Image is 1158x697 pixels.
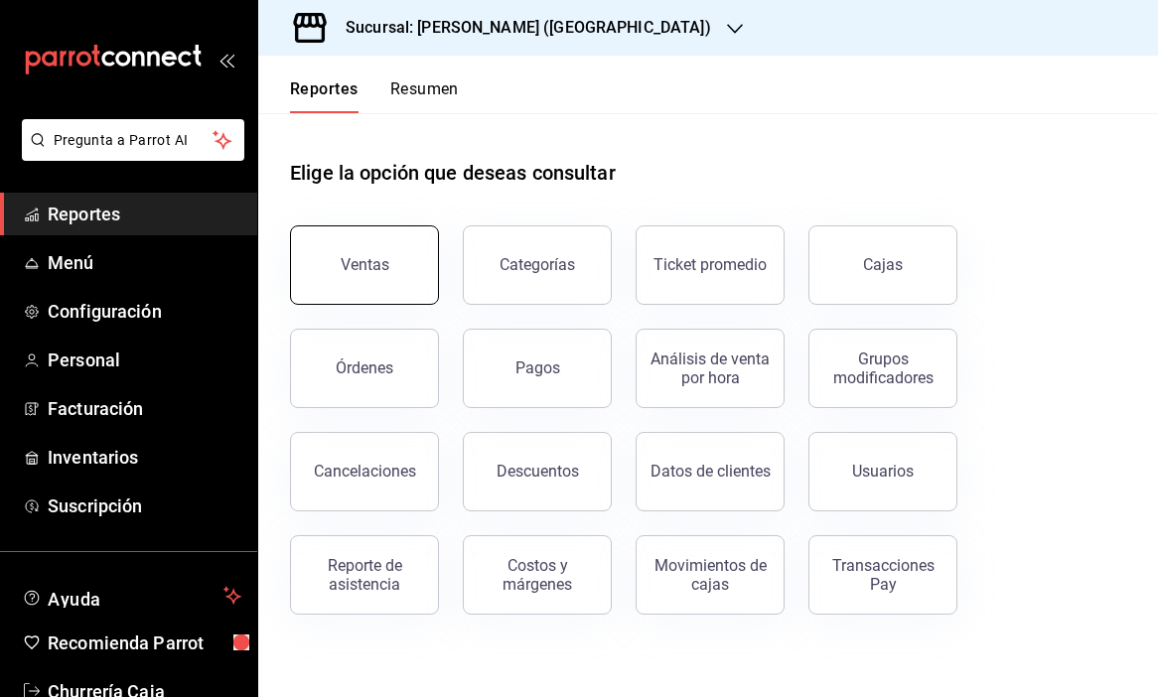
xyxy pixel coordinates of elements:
[48,347,241,373] span: Personal
[54,130,214,151] span: Pregunta a Parrot AI
[653,255,767,274] div: Ticket promedio
[48,201,241,227] span: Reportes
[808,535,957,615] button: Transacciones Pay
[863,253,904,277] div: Cajas
[649,556,772,594] div: Movimientos de cajas
[476,556,599,594] div: Costos y márgenes
[336,358,393,377] div: Órdenes
[290,535,439,615] button: Reporte de asistencia
[636,329,785,408] button: Análisis de venta por hora
[48,584,216,608] span: Ayuda
[821,556,944,594] div: Transacciones Pay
[463,432,612,511] button: Descuentos
[22,119,244,161] button: Pregunta a Parrot AI
[636,535,785,615] button: Movimientos de cajas
[463,535,612,615] button: Costos y márgenes
[500,255,575,274] div: Categorías
[303,556,426,594] div: Reporte de asistencia
[14,144,244,165] a: Pregunta a Parrot AI
[48,444,241,471] span: Inventarios
[852,462,914,481] div: Usuarios
[808,432,957,511] button: Usuarios
[218,52,234,68] button: open_drawer_menu
[290,225,439,305] button: Ventas
[48,298,241,325] span: Configuración
[651,462,771,481] div: Datos de clientes
[808,225,957,305] a: Cajas
[497,462,579,481] div: Descuentos
[649,349,772,387] div: Análisis de venta por hora
[48,629,241,656] span: Recomienda Parrot
[290,329,439,408] button: Órdenes
[808,329,957,408] button: Grupos modificadores
[341,255,389,274] div: Ventas
[463,329,612,408] button: Pagos
[290,432,439,511] button: Cancelaciones
[290,158,616,188] h1: Elige la opción que deseas consultar
[636,432,785,511] button: Datos de clientes
[330,16,711,40] h3: Sucursal: [PERSON_NAME] ([GEOGRAPHIC_DATA])
[48,395,241,422] span: Facturación
[515,358,560,377] div: Pagos
[290,79,459,113] div: navigation tabs
[48,492,241,519] span: Suscripción
[636,225,785,305] button: Ticket promedio
[314,462,416,481] div: Cancelaciones
[290,79,359,113] button: Reportes
[48,249,241,276] span: Menú
[821,349,944,387] div: Grupos modificadores
[390,79,459,113] button: Resumen
[463,225,612,305] button: Categorías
